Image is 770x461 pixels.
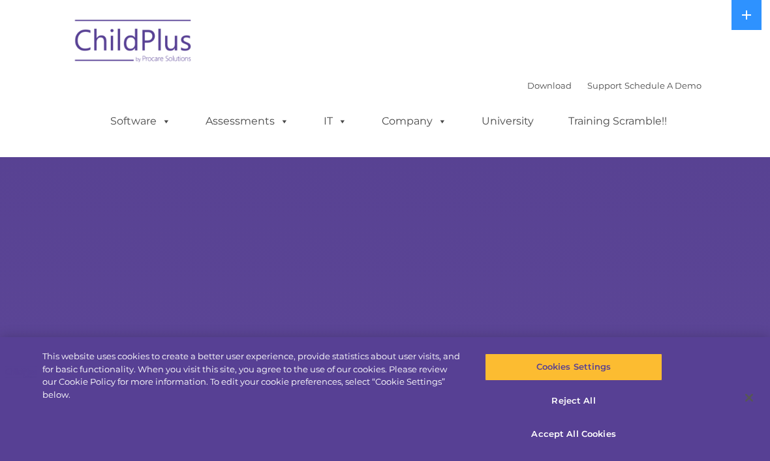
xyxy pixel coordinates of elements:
a: Download [527,80,572,91]
font: | [527,80,701,91]
a: University [469,108,547,134]
button: Accept All Cookies [485,421,662,448]
button: Cookies Settings [485,353,662,381]
a: Software [97,108,184,134]
a: Company [369,108,460,134]
a: Assessments [192,108,302,134]
a: Support [587,80,622,91]
div: This website uses cookies to create a better user experience, provide statistics about user visit... [42,350,462,401]
a: Training Scramble!! [555,108,680,134]
button: Close [735,383,763,412]
a: Schedule A Demo [624,80,701,91]
a: IT [311,108,360,134]
button: Reject All [485,387,662,415]
img: ChildPlus by Procare Solutions [69,10,199,76]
